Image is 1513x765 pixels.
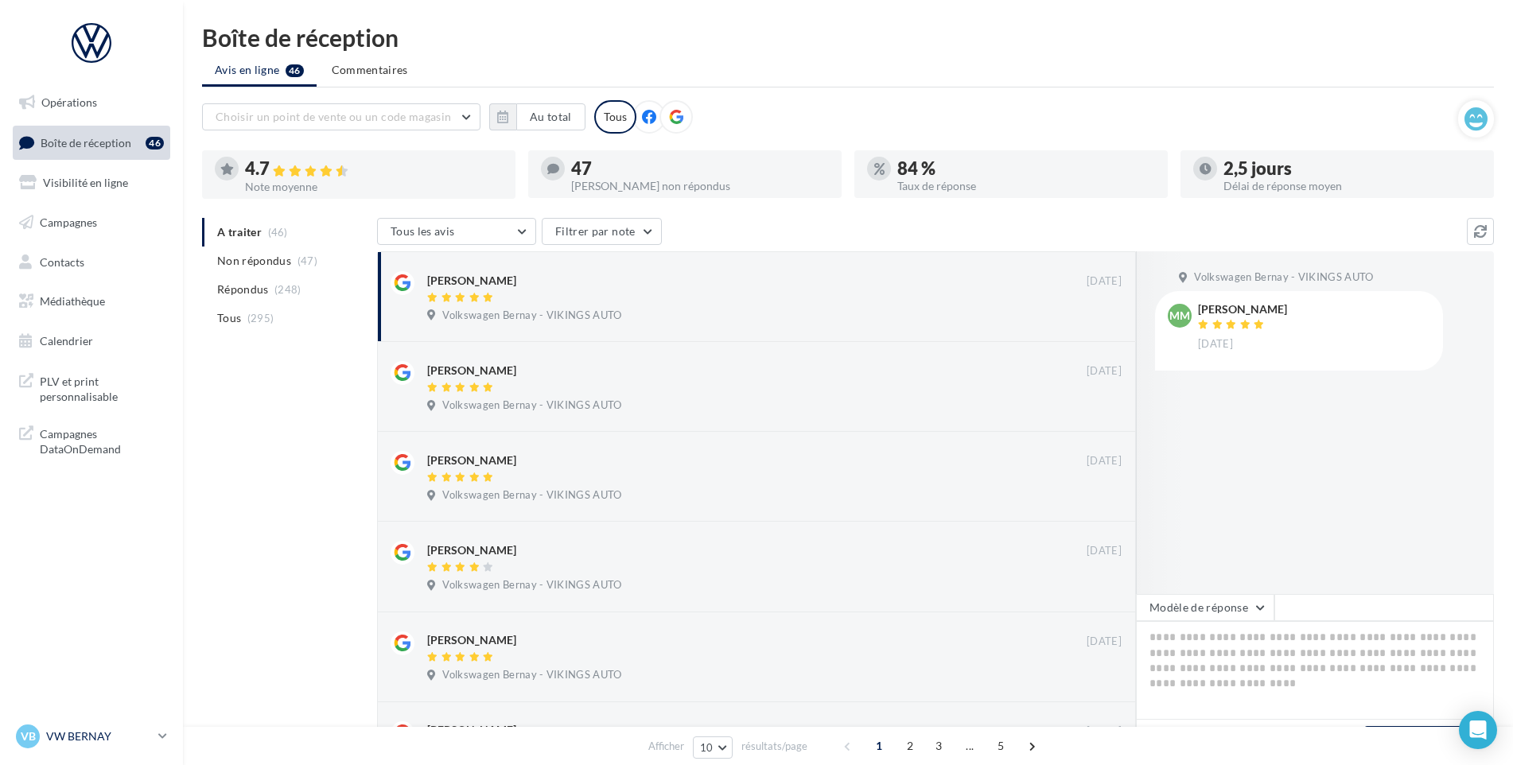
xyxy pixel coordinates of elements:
[427,722,516,738] div: [PERSON_NAME]
[216,110,451,123] span: Choisir un point de vente ou un code magasin
[1087,635,1122,649] span: [DATE]
[1087,724,1122,739] span: [DATE]
[1223,181,1481,192] div: Délai de réponse moyen
[1087,274,1122,289] span: [DATE]
[489,103,585,130] button: Au total
[41,95,97,109] span: Opérations
[693,736,733,759] button: 10
[332,62,408,78] span: Commentaires
[866,733,892,759] span: 1
[377,218,536,245] button: Tous les avis
[988,733,1013,759] span: 5
[40,254,84,268] span: Contacts
[700,741,714,754] span: 10
[427,542,516,558] div: [PERSON_NAME]
[10,86,173,119] a: Opérations
[245,160,503,178] div: 4.7
[10,364,173,411] a: PLV et print personnalisable
[1459,711,1497,749] div: Open Intercom Messenger
[245,181,503,192] div: Note moyenne
[202,103,480,130] button: Choisir un point de vente ou un code magasin
[217,253,291,269] span: Non répondus
[202,25,1494,49] div: Boîte de réception
[10,285,173,318] a: Médiathèque
[247,312,274,324] span: (295)
[217,310,241,326] span: Tous
[40,334,93,348] span: Calendrier
[1169,308,1190,324] span: MM
[427,273,516,289] div: [PERSON_NAME]
[41,135,131,149] span: Boîte de réception
[43,176,128,189] span: Visibilité en ligne
[897,160,1155,177] div: 84 %
[1087,454,1122,468] span: [DATE]
[10,166,173,200] a: Visibilité en ligne
[594,100,636,134] div: Tous
[40,216,97,229] span: Campagnes
[40,294,105,308] span: Médiathèque
[427,452,516,468] div: [PERSON_NAME]
[10,126,173,160] a: Boîte de réception46
[298,254,317,267] span: (47)
[1198,337,1233,351] span: [DATE]
[542,218,662,245] button: Filtrer par note
[40,371,164,405] span: PLV et print personnalisable
[1194,270,1373,285] span: Volkswagen Bernay - VIKINGS AUTO
[13,721,170,751] a: VB VW BERNAY
[442,578,621,592] span: Volkswagen Bernay - VIKINGS AUTO
[442,488,621,503] span: Volkswagen Bernay - VIKINGS AUTO
[1136,594,1274,621] button: Modèle de réponse
[10,206,173,239] a: Campagnes
[217,282,269,297] span: Répondus
[741,739,807,754] span: résultats/page
[957,733,982,759] span: ...
[442,668,621,682] span: Volkswagen Bernay - VIKINGS AUTO
[897,733,923,759] span: 2
[571,181,829,192] div: [PERSON_NAME] non répondus
[274,283,301,296] span: (248)
[926,733,951,759] span: 3
[427,632,516,648] div: [PERSON_NAME]
[442,398,621,413] span: Volkswagen Bernay - VIKINGS AUTO
[21,728,36,744] span: VB
[1198,304,1287,315] div: [PERSON_NAME]
[516,103,585,130] button: Au total
[648,739,684,754] span: Afficher
[1223,160,1481,177] div: 2,5 jours
[391,224,455,238] span: Tous les avis
[46,728,152,744] p: VW BERNAY
[10,246,173,279] a: Contacts
[40,423,164,457] span: Campagnes DataOnDemand
[427,363,516,379] div: [PERSON_NAME]
[10,417,173,464] a: Campagnes DataOnDemand
[1087,544,1122,558] span: [DATE]
[146,137,164,150] div: 46
[897,181,1155,192] div: Taux de réponse
[10,324,173,358] a: Calendrier
[571,160,829,177] div: 47
[442,309,621,323] span: Volkswagen Bernay - VIKINGS AUTO
[1087,364,1122,379] span: [DATE]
